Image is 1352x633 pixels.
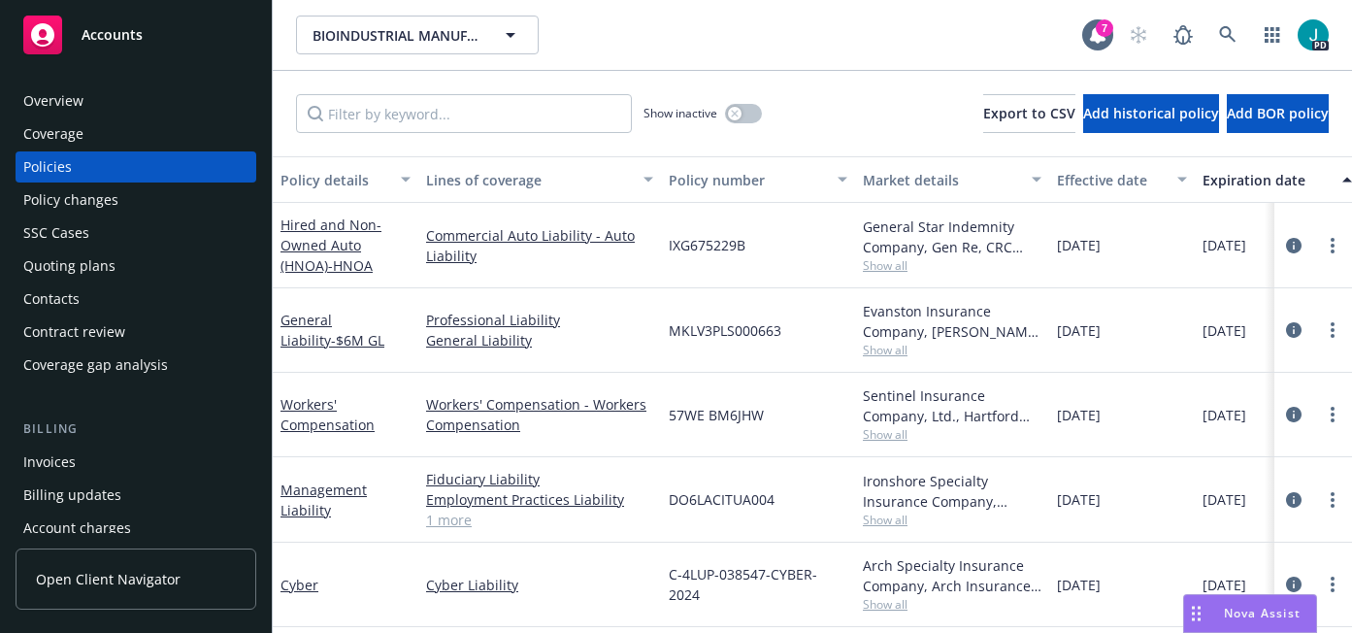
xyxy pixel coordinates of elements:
[1203,320,1246,341] span: [DATE]
[426,394,653,435] a: Workers' Compensation - Workers Compensation
[983,104,1075,122] span: Export to CSV
[36,569,181,589] span: Open Client Navigator
[23,283,80,315] div: Contacts
[426,489,653,510] a: Employment Practices Liability
[273,156,418,203] button: Policy details
[1321,573,1344,596] a: more
[1224,605,1301,621] span: Nova Assist
[23,85,83,117] div: Overview
[669,170,826,190] div: Policy number
[863,555,1041,596] div: Arch Specialty Insurance Company, Arch Insurance Company, Coalition Insurance Solutions (MGA)
[280,216,381,275] a: Hired and Non-Owned Auto (HNOA)
[1282,488,1305,512] a: circleInformation
[1057,575,1101,595] span: [DATE]
[1253,16,1292,54] a: Switch app
[16,419,256,439] div: Billing
[1227,104,1329,122] span: Add BOR policy
[426,225,653,266] a: Commercial Auto Liability - Auto Liability
[426,469,653,489] a: Fiduciary Liability
[669,320,781,341] span: MKLV3PLS000663
[23,480,121,511] div: Billing updates
[1321,488,1344,512] a: more
[16,480,256,511] a: Billing updates
[426,310,653,330] a: Professional Liability
[855,156,1049,203] button: Market details
[23,151,72,183] div: Policies
[16,184,256,216] a: Policy changes
[16,513,256,544] a: Account charges
[1057,320,1101,341] span: [DATE]
[16,85,256,117] a: Overview
[669,489,775,510] span: DO6LACITUA004
[426,330,653,350] a: General Liability
[1227,94,1329,133] button: Add BOR policy
[313,25,480,46] span: BIOINDUSTRIAL MANUFACTURING AND DESIGN ECOSYSTEM
[1096,19,1113,37] div: 7
[863,301,1041,342] div: Evanston Insurance Company, [PERSON_NAME] Insurance, CRC Group
[296,16,539,54] button: BIOINDUSTRIAL MANUFACTURING AND DESIGN ECOSYSTEM
[1203,170,1331,190] div: Expiration date
[1321,318,1344,342] a: more
[16,447,256,478] a: Invoices
[280,311,384,350] a: General Liability
[1282,403,1305,426] a: circleInformation
[643,105,717,121] span: Show inactive
[328,256,373,275] span: - HNOA
[16,316,256,348] a: Contract review
[426,510,653,530] a: 1 more
[863,257,1041,274] span: Show all
[280,576,318,594] a: Cyber
[1298,19,1329,50] img: photo
[1057,489,1101,510] span: [DATE]
[863,170,1020,190] div: Market details
[23,350,168,381] div: Coverage gap analysis
[1282,573,1305,596] a: circleInformation
[16,118,256,150] a: Coverage
[661,156,855,203] button: Policy number
[280,170,389,190] div: Policy details
[16,283,256,315] a: Contacts
[983,94,1075,133] button: Export to CSV
[863,596,1041,613] span: Show all
[1203,235,1246,255] span: [DATE]
[280,481,367,519] a: Management Liability
[16,217,256,249] a: SSC Cases
[418,156,661,203] button: Lines of coverage
[280,395,375,434] a: Workers' Compensation
[863,385,1041,426] div: Sentinel Insurance Company, Ltd., Hartford Insurance Group
[23,217,89,249] div: SSC Cases
[669,564,847,605] span: C-4LUP-038547-CYBER-2024
[23,513,131,544] div: Account charges
[23,316,125,348] div: Contract review
[1321,403,1344,426] a: more
[1321,234,1344,257] a: more
[1164,16,1203,54] a: Report a Bug
[426,575,653,595] a: Cyber Liability
[23,184,118,216] div: Policy changes
[1282,318,1305,342] a: circleInformation
[1057,170,1166,190] div: Effective date
[1119,16,1158,54] a: Start snowing
[426,170,632,190] div: Lines of coverage
[863,217,1041,257] div: General Star Indemnity Company, Gen Re, CRC Group
[863,342,1041,358] span: Show all
[1208,16,1247,54] a: Search
[16,250,256,282] a: Quoting plans
[23,447,76,478] div: Invoices
[331,331,384,350] span: - $6M GL
[1282,234,1305,257] a: circleInformation
[1203,575,1246,595] span: [DATE]
[1203,405,1246,425] span: [DATE]
[1083,94,1219,133] button: Add historical policy
[16,350,256,381] a: Coverage gap analysis
[16,8,256,62] a: Accounts
[23,250,115,282] div: Quoting plans
[23,118,83,150] div: Coverage
[1203,489,1246,510] span: [DATE]
[1057,235,1101,255] span: [DATE]
[1184,595,1208,632] div: Drag to move
[669,235,745,255] span: IXG675229B
[863,471,1041,512] div: Ironshore Specialty Insurance Company, Ironshore (Liberty Mutual), CRC Group
[1057,405,1101,425] span: [DATE]
[1049,156,1195,203] button: Effective date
